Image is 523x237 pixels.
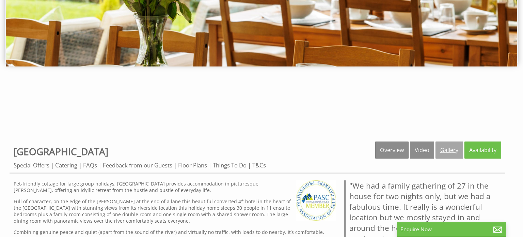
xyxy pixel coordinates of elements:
[14,198,336,224] p: Full of character, on the edge of the [PERSON_NAME] at the end of a lane this beautiful converted...
[400,226,503,233] p: Enquire Now
[213,161,247,169] a: Things To Do
[55,161,77,169] a: Catering
[435,142,463,159] a: Gallery
[14,145,108,158] a: [GEOGRAPHIC_DATA]
[103,161,172,169] a: Feedback from our Guests
[4,84,519,135] iframe: Customer reviews powered by Trustpilot
[410,142,434,159] a: Video
[464,142,501,159] a: Availability
[14,180,336,193] p: Pet-friendly cottage for large group holidays, [GEOGRAPHIC_DATA] provides accommodation in pictur...
[296,180,336,221] img: PASC - PASC UK Members
[252,161,266,169] a: T&Cs
[375,142,409,159] a: Overview
[83,161,97,169] a: FAQs
[178,161,207,169] a: Floor Plans
[14,161,49,169] a: Special Offers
